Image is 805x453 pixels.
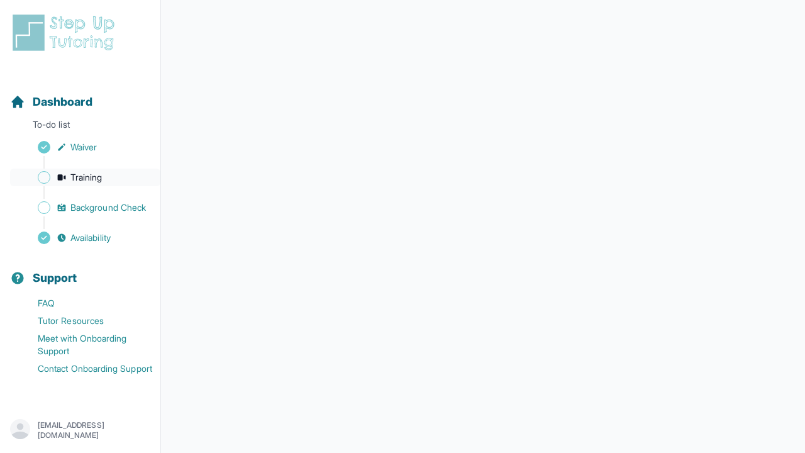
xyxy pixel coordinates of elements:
span: Dashboard [33,93,92,111]
button: [EMAIL_ADDRESS][DOMAIN_NAME] [10,419,150,442]
span: Waiver [70,141,97,154]
button: Support [5,249,155,292]
button: Dashboard [5,73,155,116]
a: Meet with Onboarding Support [10,330,160,360]
span: Support [33,269,77,287]
img: logo [10,13,122,53]
span: Background Check [70,201,146,214]
a: Tutor Resources [10,312,160,330]
p: [EMAIL_ADDRESS][DOMAIN_NAME] [38,420,150,440]
p: To-do list [5,118,155,136]
a: Waiver [10,138,160,156]
a: Training [10,169,160,186]
span: Availability [70,232,111,244]
a: Background Check [10,199,160,216]
span: Training [70,171,103,184]
a: Availability [10,229,160,247]
a: FAQ [10,294,160,312]
a: Dashboard [10,93,92,111]
a: Contact Onboarding Support [10,360,160,377]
